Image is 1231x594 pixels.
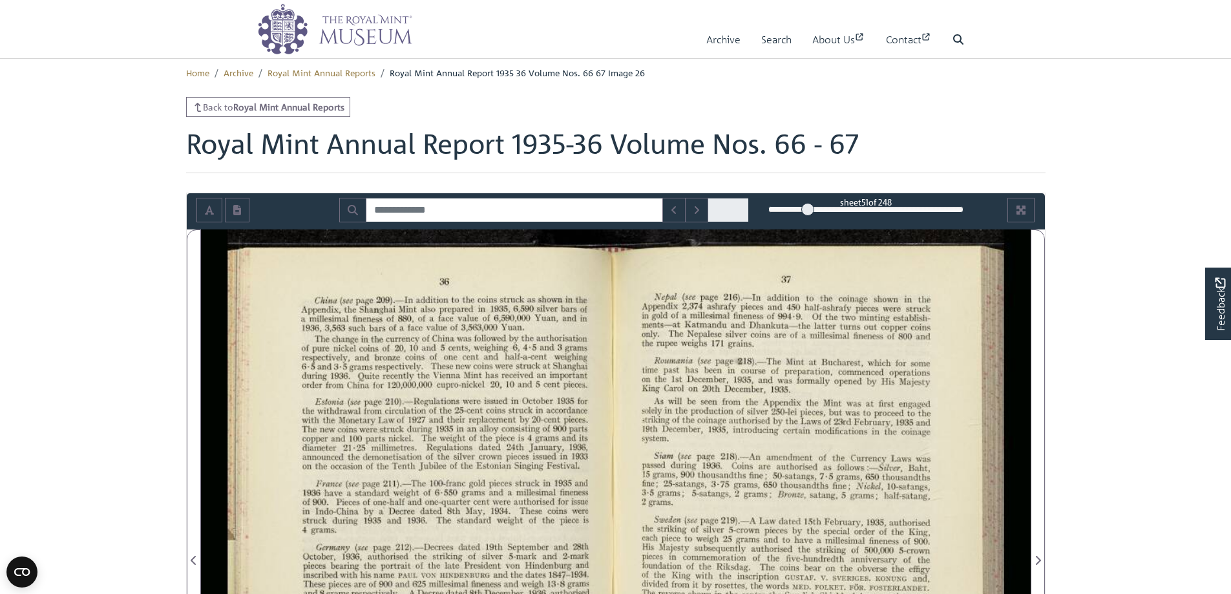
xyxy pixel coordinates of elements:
a: Royal Mint Annual Reports [268,67,375,78]
button: Full screen mode [1007,198,1035,222]
div: sheet of 248 [768,196,963,208]
a: Archive [224,67,253,78]
strong: Royal Mint Annual Reports [233,101,344,112]
input: Search for [366,198,663,222]
a: Would you like to provide feedback? [1205,268,1231,340]
a: Back toRoyal Mint Annual Reports [186,97,351,117]
button: Search [339,198,366,222]
button: Toggle text selection (Alt+T) [196,198,222,222]
img: logo_wide.png [257,3,412,55]
a: Archive [706,21,741,58]
h1: Royal Mint Annual Report 1935-36 Volume Nos. 66 - 67 [186,127,1046,173]
a: Search [761,21,792,58]
a: Contact [886,21,932,58]
a: Home [186,67,209,78]
button: Previous Match [662,198,686,222]
button: Open CMP widget [6,557,37,588]
span: Royal Mint Annual Report 1935 36 Volume Nos. 66 67 Image 26 [390,67,645,78]
span: 51 [861,196,868,207]
span: Feedback [1212,277,1228,331]
button: Open transcription window [225,198,249,222]
button: Next Match [685,198,708,222]
a: About Us [812,21,865,58]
